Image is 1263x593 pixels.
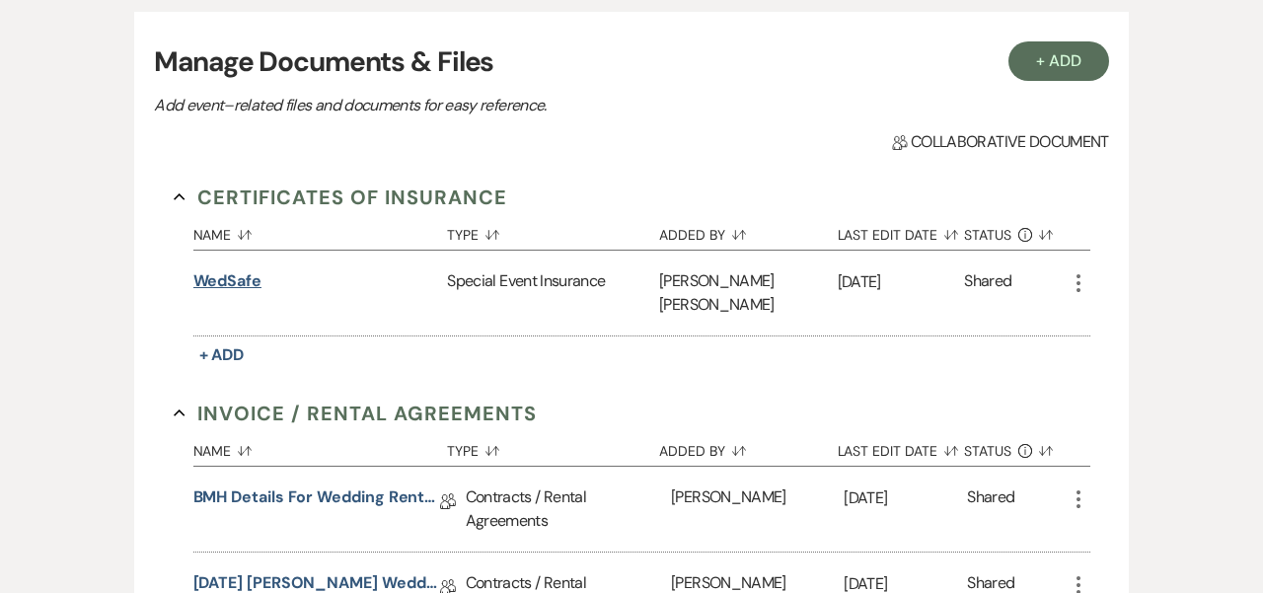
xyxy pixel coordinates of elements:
button: Last Edit Date [838,428,965,466]
p: [DATE] [838,269,965,295]
div: Special Event Insurance [447,251,659,335]
div: [PERSON_NAME] [PERSON_NAME] [659,251,837,335]
button: Status [964,212,1066,250]
div: Contracts / Rental Agreements [466,467,672,552]
button: Name [193,428,448,466]
p: [DATE] [844,485,967,511]
button: WedSafe [193,269,261,293]
div: Shared [964,269,1011,317]
button: Type [447,428,659,466]
button: Name [193,212,448,250]
span: Status [964,228,1011,242]
div: [PERSON_NAME] [671,467,844,552]
button: Status [964,428,1066,466]
div: Shared [967,485,1014,533]
span: Collaborative document [892,130,1109,154]
span: + Add [199,344,245,365]
button: + Add [193,341,251,369]
button: + Add [1008,41,1109,81]
h3: Manage Documents & Files [154,41,1109,83]
button: Added By [659,212,837,250]
a: BMH Details for Wedding Rental Agreement [193,485,440,516]
span: Status [964,444,1011,458]
button: Type [447,212,659,250]
button: Last Edit Date [838,212,965,250]
button: Invoice / Rental Agreements [174,399,538,428]
button: Certificates of Insurance [174,183,508,212]
p: Add event–related files and documents for easy reference. [154,93,845,118]
button: Added By [659,428,837,466]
